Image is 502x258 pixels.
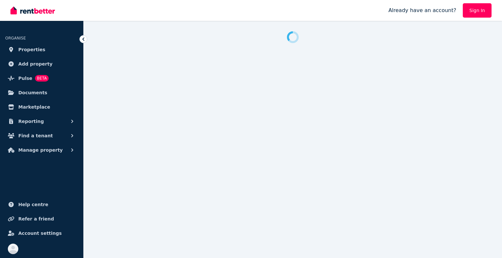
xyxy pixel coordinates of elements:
span: Account settings [18,229,62,237]
button: Manage property [5,144,78,157]
a: Help centre [5,198,78,211]
a: Documents [5,86,78,99]
span: Marketplace [18,103,50,111]
span: Already have an account? [388,7,456,14]
img: RentBetter [10,6,55,15]
span: Properties [18,46,45,53]
span: Pulse [18,74,32,82]
a: Refer a friend [5,212,78,225]
a: Properties [5,43,78,56]
a: Account settings [5,227,78,240]
span: Find a tenant [18,132,53,140]
span: BETA [35,75,49,82]
span: Reporting [18,117,44,125]
button: Reporting [5,115,78,128]
span: Manage property [18,146,63,154]
span: Add property [18,60,53,68]
a: Sign In [463,3,492,18]
span: Help centre [18,201,48,208]
a: Marketplace [5,100,78,114]
a: Add property [5,57,78,70]
button: Find a tenant [5,129,78,142]
a: PulseBETA [5,72,78,85]
span: Refer a friend [18,215,54,223]
span: Documents [18,89,47,97]
span: ORGANISE [5,36,26,40]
